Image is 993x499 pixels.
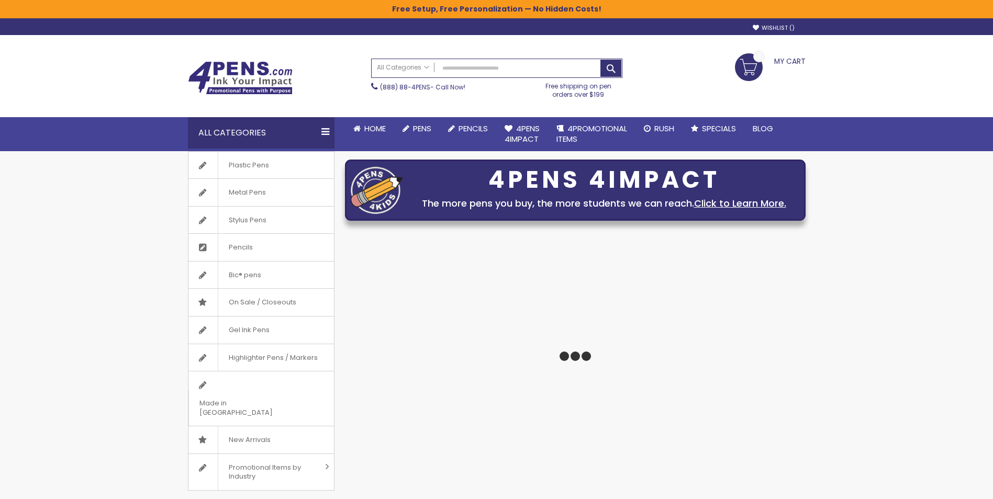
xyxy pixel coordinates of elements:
a: Click to Learn More. [694,197,786,210]
a: Highlighter Pens / Markers [188,344,334,371]
a: Metal Pens [188,179,334,206]
span: Promotional Items by Industry [218,454,321,490]
span: 4Pens 4impact [505,123,540,144]
span: Plastic Pens [218,152,280,179]
span: Home [364,123,386,134]
a: All Categories [372,59,434,76]
img: 4Pens Custom Pens and Promotional Products [188,61,293,95]
a: Pencils [440,117,496,140]
div: 4PENS 4IMPACT [408,169,800,191]
a: Plastic Pens [188,152,334,179]
a: 4Pens4impact [496,117,548,151]
a: Bic® pens [188,262,334,289]
div: The more pens you buy, the more students we can reach. [408,196,800,211]
a: 4PROMOTIONALITEMS [548,117,635,151]
span: Stylus Pens [218,207,277,234]
a: Made in [GEOGRAPHIC_DATA] [188,371,334,426]
span: - Call Now! [380,83,465,92]
span: Made in [GEOGRAPHIC_DATA] [188,390,308,426]
span: Specials [702,123,736,134]
a: Rush [635,117,683,140]
span: Pencils [459,123,488,134]
a: Pencils [188,234,334,261]
span: Highlighter Pens / Markers [218,344,328,371]
span: Rush [654,123,674,134]
span: Pencils [218,234,263,261]
a: New Arrivals [188,426,334,453]
a: Pens [394,117,440,140]
a: Specials [683,117,744,140]
a: (888) 88-4PENS [380,83,430,92]
img: four_pen_logo.png [351,166,403,214]
span: New Arrivals [218,426,281,453]
span: Gel Ink Pens [218,316,280,344]
span: All Categories [377,63,429,72]
span: Blog [753,123,773,134]
span: Metal Pens [218,179,276,206]
a: Home [345,117,394,140]
div: All Categories [188,117,334,149]
span: On Sale / Closeouts [218,289,307,316]
div: Free shipping on pen orders over $199 [534,78,622,99]
span: Pens [413,123,431,134]
a: Gel Ink Pens [188,316,334,344]
a: Wishlist [753,24,795,32]
span: Bic® pens [218,262,272,289]
span: 4PROMOTIONAL ITEMS [556,123,627,144]
a: Promotional Items by Industry [188,454,334,490]
a: Blog [744,117,782,140]
a: On Sale / Closeouts [188,289,334,316]
a: Stylus Pens [188,207,334,234]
